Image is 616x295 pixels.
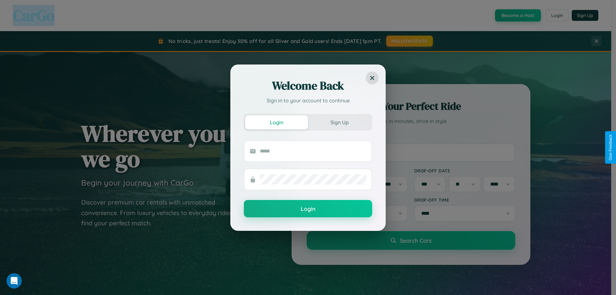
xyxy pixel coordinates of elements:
[244,97,372,104] p: Sign in to your account to continue
[244,78,372,93] h2: Welcome Back
[244,200,372,217] button: Login
[608,134,613,161] div: Give Feedback
[308,115,371,129] button: Sign Up
[245,115,308,129] button: Login
[6,273,22,289] iframe: Intercom live chat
